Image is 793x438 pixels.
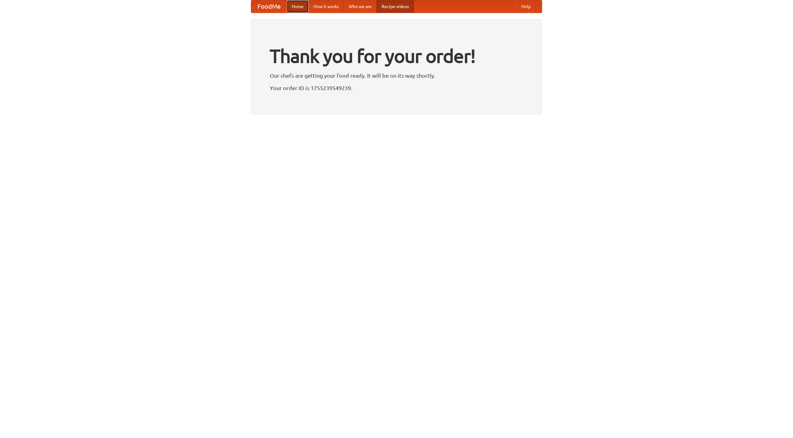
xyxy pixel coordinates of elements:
p: Your order ID is 1755239549239. [270,83,523,93]
a: FoodMe [251,0,287,13]
a: Help [516,0,536,13]
a: Home [287,0,309,13]
h1: Thank you for your order! [270,41,523,71]
p: Our chefs are getting your food ready. It will be on its way shortly. [270,71,523,80]
a: How it works [309,0,344,13]
a: Recipe videos [377,0,414,13]
a: Who we are [344,0,377,13]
